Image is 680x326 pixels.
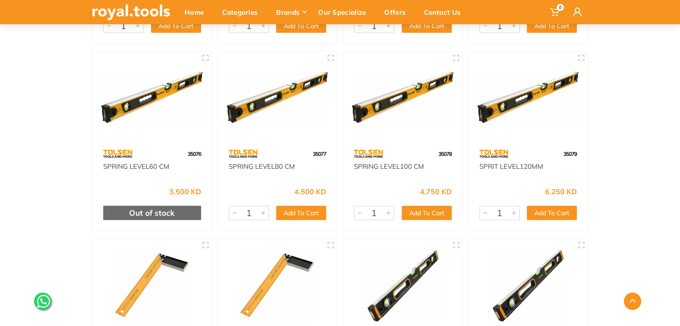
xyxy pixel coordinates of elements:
[479,162,543,171] a: SPRIT LEVEL120MM
[563,150,577,157] span: 35079
[402,19,452,33] button: Add To Cart
[477,60,580,137] img: Royal Tools - SPRIT LEVEL120MM
[527,206,577,220] button: Add To Cart
[402,206,452,220] button: Add To Cart
[294,188,326,195] div: 4.500 KD
[226,60,329,137] img: Royal Tools - SPRING LEVEL80 CM
[312,3,378,21] div: Our Specialize
[351,60,454,137] img: Royal Tools - SPRING LEVEL100 CM
[418,3,473,21] div: Contact Us
[438,150,452,157] span: 35078
[354,162,424,171] a: SPRING LEVEL100 CM
[378,3,418,21] div: Offers
[151,19,201,33] button: Add To Cart
[188,150,201,157] span: 35076
[229,162,295,171] a: SPRING LEVEL80 CM
[351,247,454,324] img: Royal Tools - SPRING LEVEL WITH MAGNETIC 40CM/16
[354,146,383,162] img: 64.webp
[103,146,132,162] img: 64.webp
[313,150,326,157] span: 35077
[101,247,204,324] img: Royal Tools - ANGLE SQUARE 10
[101,60,204,137] img: Royal Tools - SPRING LEVEL60 CM
[527,19,577,33] button: Add To Cart
[420,188,452,195] div: 4.750 KD
[545,188,577,195] div: 6.250 KD
[226,247,329,324] img: Royal Tools - ANGLE SQUARE 12
[178,3,216,21] div: Home
[557,4,564,11] span: 0
[276,206,326,220] button: Add To Cart
[216,3,270,21] div: Categories
[92,4,170,20] img: royal.tools Logo
[270,3,312,21] div: Brands
[229,146,258,162] img: 64.webp
[103,162,169,171] a: SPRING LEVEL60 CM
[479,146,508,162] img: 64.webp
[276,19,326,33] button: Add To Cart
[103,206,201,220] div: Out of stock
[477,247,580,324] img: Royal Tools - SPRING LEVEL WITH MAGNETIC 60CM/24
[169,188,201,195] div: 3.500 KD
